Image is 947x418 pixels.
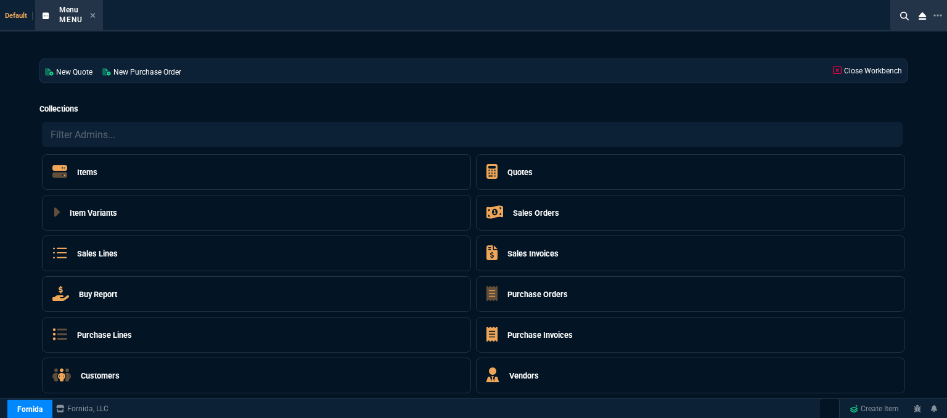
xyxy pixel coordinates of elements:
[895,9,914,23] nx-icon: Search
[59,6,78,14] span: Menu
[933,10,942,22] nx-icon: Open New Tab
[507,248,559,260] h5: Sales Invoices
[39,103,908,115] h5: Collections
[507,166,533,178] h5: Quotes
[40,59,97,83] a: New Quote
[914,9,931,23] nx-icon: Close Workbench
[77,166,97,178] h5: Items
[5,12,33,20] span: Default
[59,15,83,25] p: Menu
[97,59,186,83] a: New Purchase Order
[79,289,117,300] h5: Buy Report
[70,207,117,219] h5: Item Variants
[52,403,112,414] a: msbcCompanyName
[42,122,903,147] input: Filter Admins...
[81,370,120,382] h5: Customers
[845,400,904,418] a: Create Item
[509,370,539,382] h5: Vendors
[507,329,573,341] h5: Purchase Invoices
[90,11,96,21] nx-icon: Close Tab
[77,329,132,341] h5: Purchase Lines
[77,248,118,260] h5: Sales Lines
[507,289,568,300] h5: Purchase Orders
[828,59,907,83] a: Close Workbench
[513,207,559,219] h5: Sales Orders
